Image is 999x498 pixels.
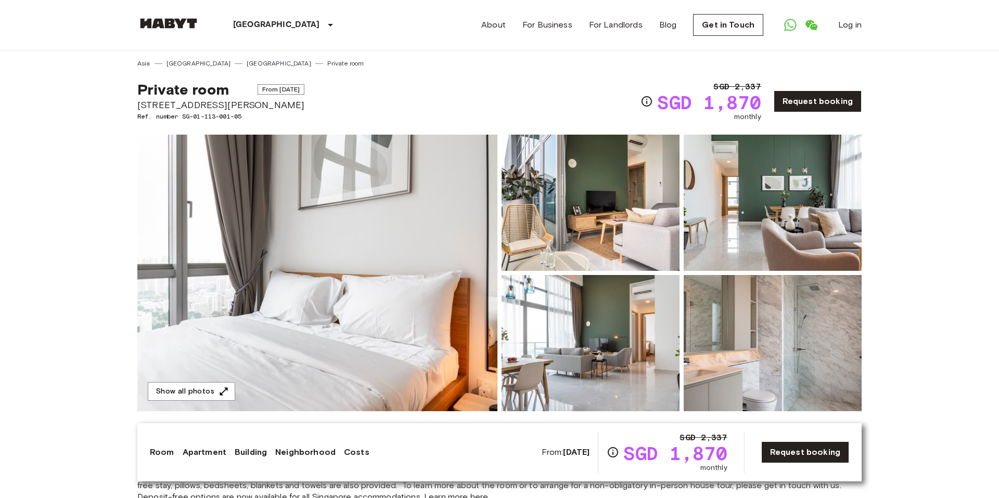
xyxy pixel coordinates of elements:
img: Habyt [137,18,200,29]
span: monthly [734,112,761,122]
a: Get in Touch [693,14,763,36]
span: From [DATE] [258,84,305,95]
a: Neighborhood [275,446,336,458]
span: SGD 1,870 [657,93,761,112]
a: Apartment [183,446,226,458]
a: Building [235,446,267,458]
a: Request booking [761,441,849,463]
span: SGD 1,870 [623,444,727,463]
b: [DATE] [563,447,590,457]
img: Picture of unit SG-01-113-001-05 [502,135,680,271]
img: Picture of unit SG-01-113-001-05 [502,275,680,411]
a: Costs [344,446,369,458]
a: For Landlords [589,19,643,31]
a: Open WhatsApp [780,15,801,35]
a: [GEOGRAPHIC_DATA] [166,59,231,68]
span: [STREET_ADDRESS][PERSON_NAME] [137,98,304,112]
a: Private room [327,59,364,68]
button: Show all photos [148,382,235,401]
span: Private room [137,81,229,98]
svg: Check cost overview for full price breakdown. Please note that discounts apply to new joiners onl... [641,95,653,108]
p: [GEOGRAPHIC_DATA] [233,19,320,31]
span: monthly [700,463,727,473]
a: Room [150,446,174,458]
a: For Business [522,19,572,31]
a: Open WeChat [801,15,822,35]
img: Marketing picture of unit SG-01-113-001-05 [137,135,497,411]
a: Blog [659,19,677,31]
a: About [481,19,506,31]
a: Log in [838,19,862,31]
svg: Check cost overview for full price breakdown. Please note that discounts apply to new joiners onl... [607,446,619,458]
span: Ref. number SG-01-113-001-05 [137,112,304,121]
span: SGD 2,337 [680,431,727,444]
a: Asia [137,59,150,68]
a: Request booking [774,90,862,112]
img: Picture of unit SG-01-113-001-05 [684,135,862,271]
img: Picture of unit SG-01-113-001-05 [684,275,862,411]
a: [GEOGRAPHIC_DATA] [247,59,311,68]
span: SGD 2,337 [713,81,761,93]
span: From: [542,447,590,458]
